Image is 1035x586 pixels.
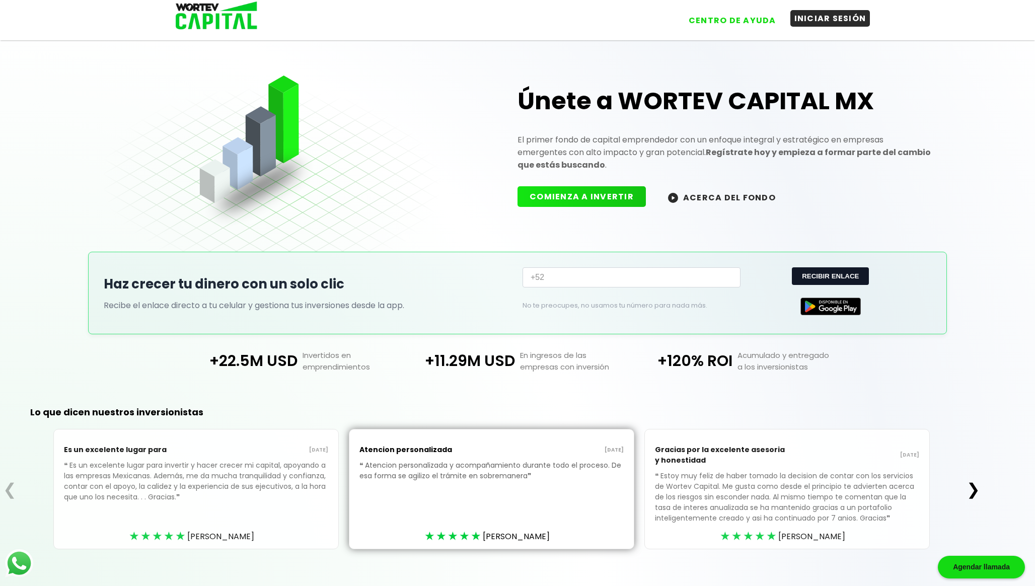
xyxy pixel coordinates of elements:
p: Es un excelente lugar para [64,439,196,460]
span: ❞ [176,492,182,502]
button: ❯ [964,479,983,499]
p: Recibe el enlace directo a tu celular y gestiona tus inversiones desde la app. [104,299,512,312]
button: CENTRO DE AYUDA [685,12,780,29]
span: ❝ [655,471,660,481]
img: wortev-capital-acerca-del-fondo [668,193,678,203]
p: +11.29M USD [409,349,515,373]
div: ★★★★★ [425,529,483,544]
img: Google Play [800,298,861,315]
span: ❝ [359,460,365,470]
p: En ingresos de las empresas con inversión [515,349,626,373]
span: [PERSON_NAME] [483,530,550,543]
h2: Haz crecer tu dinero con un solo clic [104,274,512,294]
p: El primer fondo de capital emprendedor con un enfoque integral y estratégico en empresas emergent... [517,133,931,171]
a: CENTRO DE AYUDA [675,5,780,29]
span: ❞ [528,471,533,481]
button: COMIENZA A INVERTIR [517,186,646,207]
span: [PERSON_NAME] [187,530,254,543]
div: ★★★★★ [129,529,187,544]
p: +22.5M USD [191,349,298,373]
span: ❞ [886,513,892,523]
a: COMIENZA A INVERTIR [517,191,656,202]
strong: Regístrate hoy y empieza a formar parte del cambio que estás buscando [517,146,931,171]
p: Invertidos en emprendimientos [298,349,409,373]
p: Atencion personalizada y acompañamiento durante todo el proceso. De esa forma se agilizo el trámi... [359,460,624,496]
span: [PERSON_NAME] [778,530,845,543]
img: logos_whatsapp-icon.242b2217.svg [5,549,33,577]
a: INICIAR SESIÓN [780,5,870,29]
button: INICIAR SESIÓN [790,10,870,27]
button: RECIBIR ENLACE [792,267,869,285]
p: +120% ROI [626,349,732,373]
p: Acumulado y entregado a los inversionistas [732,349,844,373]
p: Estoy muy feliz de haber tomado la decision de contar con los servicios de Wortev Capital. Me gus... [655,471,919,539]
p: [DATE] [492,446,624,454]
p: Atencion personalizada [359,439,492,460]
h1: Únete a WORTEV CAPITAL MX [517,85,931,117]
p: [DATE] [787,451,920,459]
button: ACERCA DEL FONDO [656,186,788,208]
p: Es un excelente lugar para invertir y hacer crecer mi capital, apoyando a las empresas Mexicanas.... [64,460,328,518]
p: Gracias por la excelente asesoria y honestidad [655,439,787,471]
div: ★★★★★ [720,529,778,544]
p: [DATE] [196,446,329,454]
div: Agendar llamada [938,556,1025,578]
span: ❝ [64,460,69,470]
p: No te preocupes, no usamos tu número para nada más. [523,301,724,310]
